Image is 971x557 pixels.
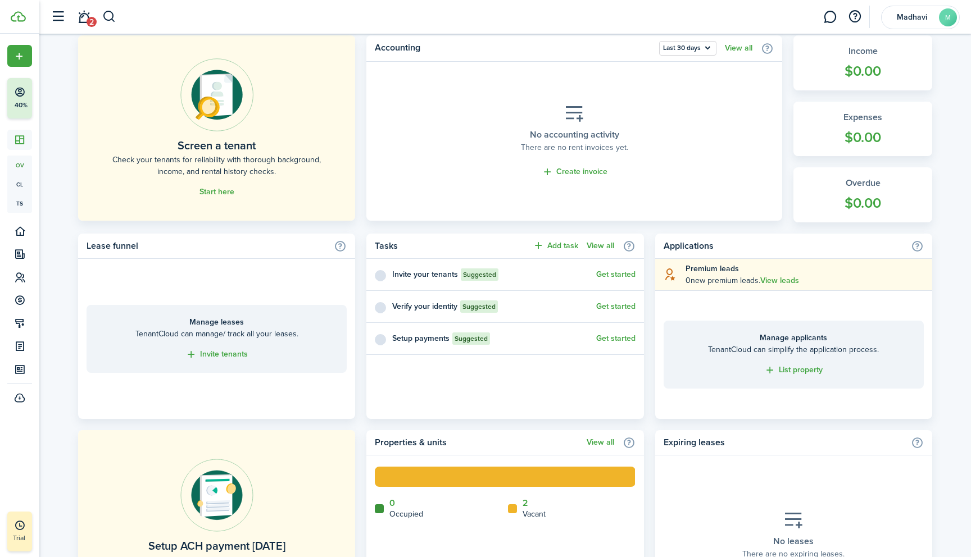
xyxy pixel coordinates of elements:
button: Get started [596,302,636,311]
span: Suggested [463,270,496,280]
widget-stats-title: Overdue [805,176,921,190]
home-widget-title: Occupied [389,508,423,520]
a: List property [764,364,823,377]
home-placeholder-title: Manage applicants [675,332,913,344]
widget-list-item-title: Setup payments [392,332,450,344]
a: ov [7,156,32,175]
img: Online payments [180,58,253,131]
a: Messaging [819,3,841,31]
a: Invite tenants [185,348,248,361]
p: Trial [13,533,58,543]
placeholder-title: No accounting activity [530,128,619,141]
home-placeholder-description: TenantCloud can manage/ track all your leases. [98,328,335,340]
placeholder-description: There are no rent invoices yet. [521,141,628,153]
button: Get started [596,270,636,279]
a: ts [7,194,32,213]
button: Open resource center [845,7,864,26]
a: View all [587,438,614,447]
widget-stats-title: Expenses [805,111,921,124]
button: Open menu [659,41,716,56]
button: Last 30 days [659,41,716,56]
widget-stats-title: Income [805,44,921,58]
span: Suggested [462,302,496,312]
p: 40% [14,101,28,110]
widget-stats-count: $0.00 [805,127,921,148]
home-widget-title: Lease funnel [87,239,328,253]
home-placeholder-title: Manage leases [98,316,335,328]
i: soft [664,268,677,281]
span: Suggested [455,334,488,344]
a: View all [725,44,752,53]
explanation-title: Premium leads [686,263,924,275]
avatar-text: M [939,8,957,26]
a: Income$0.00 [793,35,932,90]
a: Trial [7,512,32,551]
button: Open sidebar [47,6,69,28]
a: Expenses$0.00 [793,102,932,157]
a: View leads [760,276,799,285]
button: Search [102,7,116,26]
widget-stats-count: $0.00 [805,61,921,82]
a: Notifications [73,3,94,31]
placeholder-title: No leases [773,535,814,548]
img: TenantCloud [11,11,26,22]
home-placeholder-description: TenantCloud can simplify the application process. [675,344,913,355]
img: Online payments [180,459,253,532]
widget-stats-count: $0.00 [805,193,921,214]
widget-list-item-title: Verify your identity [392,300,457,312]
button: 40% [7,78,101,118]
home-widget-title: Properties & units [375,436,580,449]
home-widget-title: Accounting [375,41,654,56]
home-widget-title: Applications [664,239,905,253]
home-placeholder-title: Screen a tenant [178,137,256,154]
home-widget-title: Tasks [375,239,527,253]
a: Create invoice [542,166,607,179]
a: 2 [523,498,528,508]
button: Open menu [7,45,32,67]
explanation-description: 0 new premium leads . [686,275,924,286]
home-widget-title: Vacant [523,508,546,520]
home-widget-title: Expiring leases [664,436,905,449]
a: View all [587,241,614,250]
widget-list-item-title: Invite your tenants [392,268,458,280]
a: 0 [389,498,395,508]
a: cl [7,175,32,194]
span: 2 [87,17,97,27]
a: Overdue$0.00 [793,167,932,222]
a: Get started [596,334,636,343]
a: Start here [199,188,234,197]
span: Madhavi [890,13,934,21]
home-placeholder-description: Check your tenants for reliability with thorough background, income, and rental history checks. [103,154,330,177]
home-placeholder-title: Setup ACH payment [DATE] [148,537,285,554]
button: Add task [533,239,578,252]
